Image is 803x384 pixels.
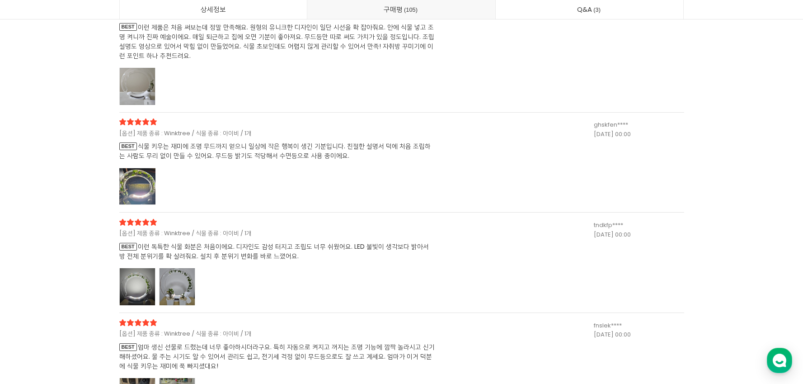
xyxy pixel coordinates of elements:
a: 설정 [117,287,174,309]
span: 홈 [28,300,34,308]
span: 대화 [83,301,94,308]
span: 3 [592,5,602,14]
span: 105 [403,5,419,14]
span: 설정 [140,300,150,308]
div: [DATE] 00:00 [594,130,684,139]
span: 이런 독특한 식물 화분은 처음이에요. 디자인도 감성 터지고 조립도 너무 쉬웠어요. LED 불빛이 생각보다 밝아서 방 전체 분위기를 확 살려줘요. 설치 후 분위기 변화를 바로 ... [119,242,436,261]
span: [옵션] 제품 종류 : Winktree / 식물 종류 : 아이비 / 1개 [119,329,413,339]
span: 이런 제품은 처음 써보는데 정말 만족해요. 원형의 유니크한 디자인이 일단 시선을 확 잡아줘요. 안에 식물 넣고 조명 켜니까 진짜 예술이에요. 매일 퇴근하고 집에 오면 기분이 ... [119,23,436,61]
span: [옵션] 제품 종류 : Winktree / 식물 종류 : 아이비 / 1개 [119,129,413,138]
span: 식물 키우는 재미에 조명 무드까지 얻으니 일상에 작은 행복이 생긴 기분입니다. 친절한 설명서 덕에 처음 조립하는 사람도 무리 없이 만들 수 있어요. 무드등 밝기도 적당해서 수... [119,142,436,161]
a: 홈 [3,287,60,309]
span: [옵션] 제품 종류 : Winktree / 식물 종류 : 아이비 / 1개 [119,229,413,238]
span: BEST [119,23,137,31]
a: 대화 [60,287,117,309]
span: BEST [119,243,137,251]
span: BEST [119,142,137,150]
div: [DATE] 00:00 [594,330,684,340]
span: BEST [119,343,137,351]
span: 엄마 생신 선물로 드렸는데 너무 좋아하시더라구요. 특히 자동으로 켜지고 꺼지는 조명 기능에 깜짝 놀라시고 신기해하셨어요. 물 주는 시기도 알 수 있어서 관리도 쉽고, 전기세 ... [119,342,436,371]
div: [DATE] 00:00 [594,230,684,240]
